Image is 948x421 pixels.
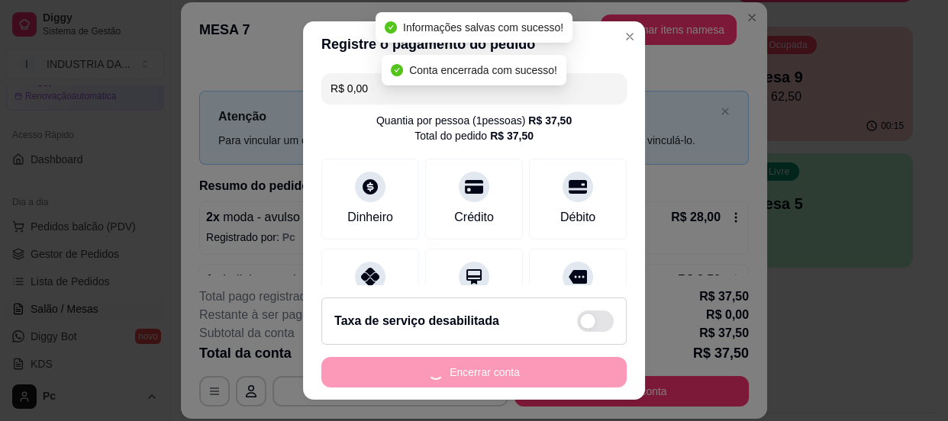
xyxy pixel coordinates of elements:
h2: Taxa de serviço desabilitada [334,312,499,330]
div: Crédito [454,208,494,227]
div: Total do pedido [414,128,534,143]
div: R$ 37,50 [528,113,572,128]
span: Informações salvas com sucesso! [403,21,563,34]
span: check-circle [391,64,403,76]
input: Ex.: hambúrguer de cordeiro [331,73,617,104]
div: Débito [560,208,595,227]
div: Quantia por pessoa ( 1 pessoas) [376,113,572,128]
span: check-circle [385,21,397,34]
div: Dinheiro [347,208,393,227]
header: Registre o pagamento do pedido [303,21,645,67]
span: Conta encerrada com sucesso! [409,64,557,76]
button: Close [617,24,642,49]
div: R$ 37,50 [490,128,534,143]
